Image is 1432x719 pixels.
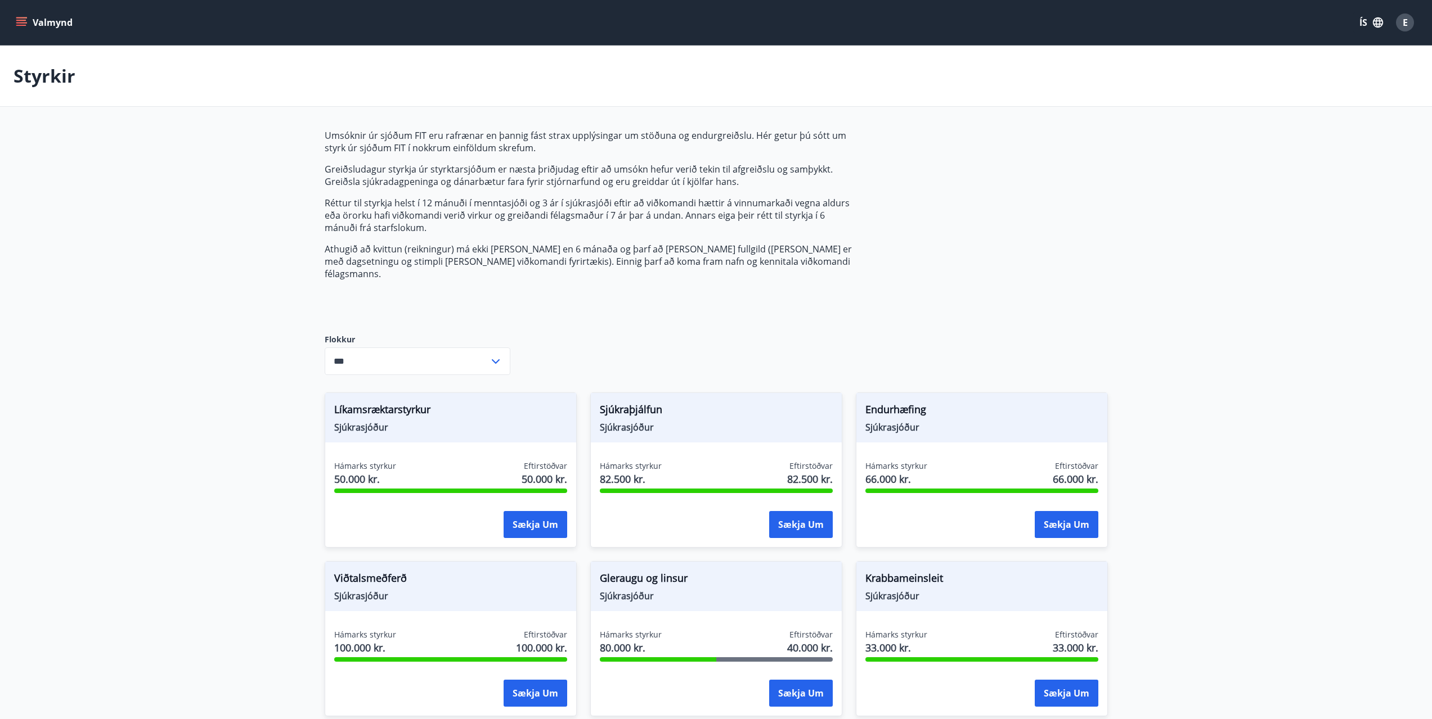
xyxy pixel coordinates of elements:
[334,472,396,486] span: 50.000 kr.
[325,243,856,280] p: Athugið að kvittun (reikningur) má ekki [PERSON_NAME] en 6 mánaða og þarf að [PERSON_NAME] fullgi...
[334,460,396,472] span: Hámarks styrkur
[865,640,927,655] span: 33.000 kr.
[325,129,856,154] p: Umsóknir úr sjóðum FIT eru rafrænar en þannig fást strax upplýsingar um stöðuna og endurgreiðslu....
[1391,9,1418,36] button: E
[600,629,662,640] span: Hámarks styrkur
[600,640,662,655] span: 80.000 kr.
[787,472,833,486] span: 82.500 kr.
[600,590,833,602] span: Sjúkrasjóður
[524,629,567,640] span: Eftirstöðvar
[600,571,833,590] span: Gleraugu og linsur
[789,460,833,472] span: Eftirstöðvar
[504,680,567,707] button: Sækja um
[334,590,567,602] span: Sjúkrasjóður
[14,64,75,88] p: Styrkir
[769,511,833,538] button: Sækja um
[1403,16,1408,29] span: E
[865,421,1098,433] span: Sjúkrasjóður
[325,334,510,345] label: Flokkur
[600,421,833,433] span: Sjúkrasjóður
[600,402,833,421] span: Sjúkraþjálfun
[1053,472,1098,486] span: 66.000 kr.
[504,511,567,538] button: Sækja um
[600,460,662,472] span: Hámarks styrkur
[522,472,567,486] span: 50.000 kr.
[325,163,856,188] p: Greiðsludagur styrkja úr styrktarsjóðum er næsta þriðjudag eftir að umsókn hefur verið tekin til ...
[524,460,567,472] span: Eftirstöðvar
[516,640,567,655] span: 100.000 kr.
[1055,629,1098,640] span: Eftirstöðvar
[325,197,856,234] p: Réttur til styrkja helst í 12 mánuði í menntasjóði og 3 ár í sjúkrasjóði eftir að viðkomandi hætt...
[865,472,927,486] span: 66.000 kr.
[865,402,1098,421] span: Endurhæfing
[865,571,1098,590] span: Krabbameinsleit
[600,472,662,486] span: 82.500 kr.
[865,590,1098,602] span: Sjúkrasjóður
[865,460,927,472] span: Hámarks styrkur
[789,629,833,640] span: Eftirstöðvar
[334,640,396,655] span: 100.000 kr.
[334,402,567,421] span: Líkamsræktarstyrkur
[1053,640,1098,655] span: 33.000 kr.
[1035,680,1098,707] button: Sækja um
[1035,511,1098,538] button: Sækja um
[1055,460,1098,472] span: Eftirstöðvar
[334,629,396,640] span: Hámarks styrkur
[787,640,833,655] span: 40.000 kr.
[1353,12,1389,33] button: ÍS
[769,680,833,707] button: Sækja um
[334,421,567,433] span: Sjúkrasjóður
[865,629,927,640] span: Hámarks styrkur
[334,571,567,590] span: Viðtalsmeðferð
[14,12,77,33] button: menu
